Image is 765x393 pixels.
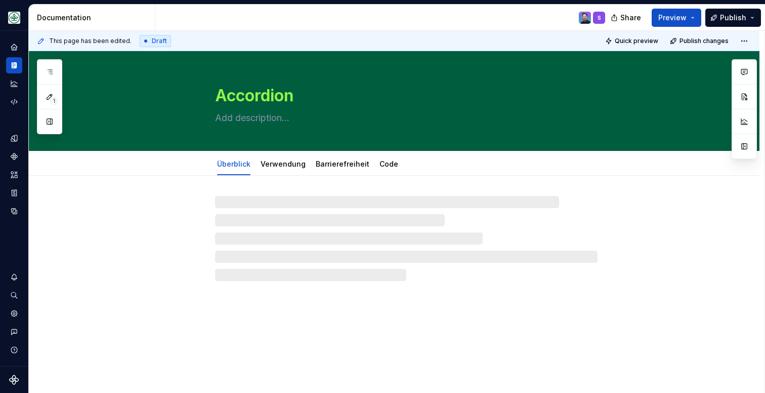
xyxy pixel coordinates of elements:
button: Contact support [6,324,22,340]
span: Publish [720,13,746,23]
button: Publish changes [667,34,733,48]
a: Storybook stories [6,185,22,201]
img: Samuel [579,12,591,24]
button: Search ⌘K [6,287,22,303]
a: Code [379,160,398,168]
div: Überblick [213,153,254,174]
a: Settings [6,305,22,322]
button: Publish [705,9,761,27]
span: Preview [658,13,687,23]
span: Quick preview [615,37,658,45]
div: Documentation [37,13,151,23]
svg: Supernova Logo [9,375,19,385]
button: Notifications [6,269,22,285]
div: Verwendung [257,153,310,174]
div: Code [375,153,402,174]
a: Assets [6,167,22,183]
span: Share [620,13,641,23]
a: Documentation [6,57,22,73]
span: Publish changes [679,37,729,45]
img: df5db9ef-aba0-4771-bf51-9763b7497661.png [8,12,20,24]
a: Code automation [6,94,22,110]
button: Quick preview [602,34,663,48]
a: Data sources [6,203,22,219]
a: Components [6,148,22,165]
span: Draft [152,37,167,45]
a: Überblick [217,160,250,168]
a: Verwendung [261,160,306,168]
a: Home [6,39,22,55]
div: Barrierefreiheit [312,153,373,174]
button: Share [606,9,648,27]
span: 1 [50,97,58,105]
a: Barrierefreiheit [316,160,369,168]
button: Preview [652,9,701,27]
a: Design tokens [6,130,22,146]
a: Analytics [6,75,22,92]
textarea: Accordion [213,84,596,108]
div: S [598,14,601,22]
span: This page has been edited. [49,37,132,45]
